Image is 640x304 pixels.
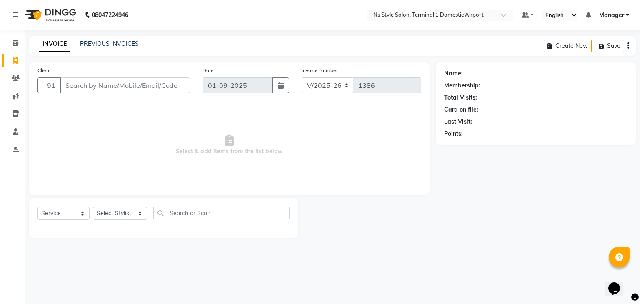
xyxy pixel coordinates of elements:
button: Create New [544,40,592,52]
div: Name: [444,69,463,78]
b: 08047224946 [92,3,128,27]
a: PREVIOUS INVOICES [80,40,139,47]
span: Select & add items from the list below [37,103,421,187]
label: Client [37,67,51,74]
input: Search by Name/Mobile/Email/Code [60,77,190,93]
div: Membership: [444,81,480,90]
img: logo [21,3,78,27]
button: Save [595,40,624,52]
label: Date [202,67,214,74]
a: INVOICE [39,37,70,52]
div: Last Visit: [444,117,472,126]
input: Search or Scan [153,207,290,219]
button: +91 [37,77,61,93]
div: Card on file: [444,105,478,114]
iframe: chat widget [605,271,632,296]
div: Total Visits: [444,93,477,102]
div: Points: [444,130,463,138]
label: Invoice Number [302,67,338,74]
span: Manager [599,11,624,20]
